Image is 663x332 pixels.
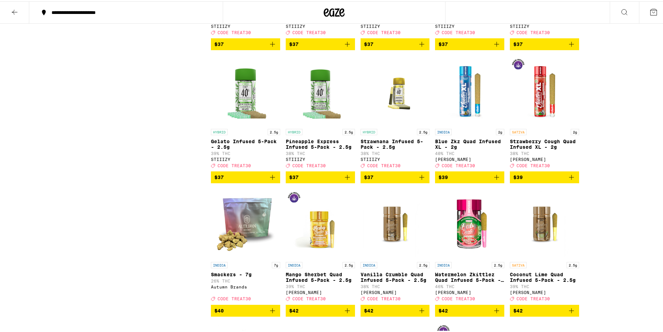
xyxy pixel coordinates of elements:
[361,150,430,154] p: 38% THC
[211,150,280,154] p: 39% THC
[211,37,280,49] button: Add to bag
[286,187,355,303] a: Open page for Mango Sherbet Quad Infused 5-Pack - 2.5g from Jeeter
[211,128,228,134] p: HYBRID
[439,307,448,312] span: $42
[361,187,430,303] a: Open page for Vanilla Crumble Quad Infused 5-Pack - 2.5g from Jeeter
[292,29,326,33] span: CODE TREAT30
[218,162,251,167] span: CODE TREAT30
[286,289,355,293] div: [PERSON_NAME]
[361,156,430,160] div: STIIIZY
[435,54,504,124] img: Jeeter - Blue Zkz Quad Infused XL - 2g
[364,40,373,46] span: $37
[510,23,579,27] div: STIIIZY
[286,54,355,170] a: Open page for Pineapple Express Infused 5-Pack - 2.5g from STIIIZY
[361,23,430,27] div: STIIIZY
[272,261,280,267] p: 7g
[435,170,504,182] button: Add to bag
[211,187,280,257] img: Autumn Brands - Smackers - 7g
[286,187,355,257] img: Jeeter - Mango Sherbet Quad Infused 5-Pack - 2.5g
[496,128,504,134] p: 2g
[435,289,504,293] div: [PERSON_NAME]
[417,128,429,134] p: 2.5g
[361,261,377,267] p: INDICA
[367,29,401,33] span: CODE TREAT30
[214,173,224,179] span: $37
[286,128,302,134] p: HYBRID
[214,307,224,312] span: $40
[435,270,504,281] p: Watermelon Zkittlez Quad Infused 5-Pack - 2.5g
[211,54,280,170] a: Open page for Gelato Infused 5-Pack - 2.5g from STIIIZY
[211,270,280,276] p: Smackers - 7g
[510,283,579,287] p: 39% THC
[442,162,475,167] span: CODE TREAT30
[510,54,579,124] img: Jeeter - Strawberry Cough Quad Infused XL - 2g
[211,303,280,315] button: Add to bag
[289,307,299,312] span: $42
[211,187,280,303] a: Open page for Smackers - 7g from Autumn Brands
[435,37,504,49] button: Add to bag
[513,173,523,179] span: $39
[211,23,280,27] div: STIIIZY
[435,128,452,134] p: INDICA
[361,170,430,182] button: Add to bag
[286,37,355,49] button: Add to bag
[211,137,280,148] p: Gelato Infused 5-Pack - 2.5g
[342,128,355,134] p: 2.5g
[361,289,430,293] div: [PERSON_NAME]
[211,283,280,288] div: Autumn Brands
[289,173,299,179] span: $37
[286,270,355,281] p: Mango Sherbet Quad Infused 5-Pack - 2.5g
[510,187,579,257] img: Jeeter - Coconut Lime Quad Infused 5-Pack - 2.5g
[342,261,355,267] p: 2.5g
[510,303,579,315] button: Add to bag
[510,289,579,293] div: [PERSON_NAME]
[361,303,430,315] button: Add to bag
[439,40,448,46] span: $37
[361,187,430,257] img: Jeeter - Vanilla Crumble Quad Infused 5-Pack - 2.5g
[214,40,224,46] span: $37
[211,261,228,267] p: INDICA
[286,303,355,315] button: Add to bag
[435,283,504,287] p: 46% THC
[510,150,579,154] p: 38% THC
[367,162,401,167] span: CODE TREAT30
[211,170,280,182] button: Add to bag
[442,295,475,300] span: CODE TREAT30
[442,29,475,33] span: CODE TREAT30
[292,162,326,167] span: CODE TREAT30
[218,29,251,33] span: CODE TREAT30
[435,156,504,160] div: [PERSON_NAME]
[286,156,355,160] div: STIIIZY
[289,40,299,46] span: $37
[510,37,579,49] button: Add to bag
[435,187,504,257] img: Jeeter - Watermelon Zkittlez Quad Infused 5-Pack - 2.5g
[513,307,523,312] span: $42
[361,37,430,49] button: Add to bag
[361,54,430,170] a: Open page for Strawnana Infused 5-Pack - 2.5g from STIIIZY
[361,283,430,287] p: 38% THC
[516,162,550,167] span: CODE TREAT30
[286,283,355,287] p: 39% THC
[286,54,355,124] img: STIIIZY - Pineapple Express Infused 5-Pack - 2.5g
[286,261,302,267] p: INDICA
[435,23,504,27] div: STIIIZY
[439,173,448,179] span: $39
[286,23,355,27] div: STIIIZY
[218,295,251,300] span: CODE TREAT30
[417,261,429,267] p: 2.5g
[510,156,579,160] div: [PERSON_NAME]
[510,54,579,170] a: Open page for Strawberry Cough Quad Infused XL - 2g from Jeeter
[435,150,504,154] p: 40% THC
[510,261,527,267] p: SATIVA
[211,156,280,160] div: STIIIZY
[361,128,377,134] p: HYBRID
[211,54,280,124] img: STIIIZY - Gelato Infused 5-Pack - 2.5g
[367,295,401,300] span: CODE TREAT30
[361,137,430,148] p: Strawnana Infused 5-Pack - 2.5g
[286,137,355,148] p: Pineapple Express Infused 5-Pack - 2.5g
[364,307,373,312] span: $42
[211,277,280,282] p: 26% THC
[435,137,504,148] p: Blue Zkz Quad Infused XL - 2g
[286,170,355,182] button: Add to bag
[361,270,430,281] p: Vanilla Crumble Quad Infused 5-Pack - 2.5g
